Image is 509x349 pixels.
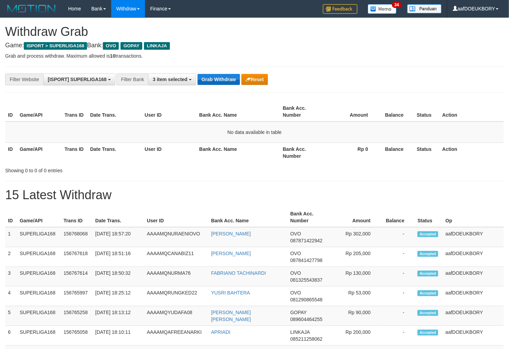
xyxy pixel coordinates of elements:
[93,306,144,326] td: [DATE] 18:13:12
[5,306,17,326] td: 5
[93,267,144,287] td: [DATE] 18:50:32
[17,267,61,287] td: SUPERLIGA168
[325,102,378,122] th: Amount
[290,238,323,243] span: Copy 087871422942 to clipboard
[414,102,440,122] th: Status
[443,326,504,346] td: aafDOEUKBORY
[144,287,208,306] td: AAAAMQRUNGKED22
[5,227,17,247] td: 1
[61,326,93,346] td: 156765058
[417,290,438,296] span: Accepted
[290,310,307,315] span: GOPAY
[211,310,251,322] a: [PERSON_NAME] [PERSON_NAME]
[103,42,119,50] span: OVO
[330,227,381,247] td: Rp 302,000
[330,326,381,346] td: Rp 200,000
[330,306,381,326] td: Rp 90,000
[211,329,230,335] a: APRIADI
[330,287,381,306] td: Rp 53,000
[62,102,87,122] th: Trans ID
[290,270,301,276] span: OVO
[17,306,61,326] td: SUPERLIGA168
[417,330,438,336] span: Accepted
[43,74,115,85] button: [ISPORT] SUPERLIGA168
[144,42,170,50] span: LINKAJA
[443,306,504,326] td: aafDOEUKBORY
[290,231,301,236] span: OVO
[290,329,310,335] span: LINKAJA
[5,3,58,14] img: MOTION_logo.png
[381,207,415,227] th: Balance
[116,74,148,85] div: Filter Bank
[208,207,287,227] th: Bank Acc. Name
[61,227,93,247] td: 156768068
[443,207,504,227] th: Op
[61,247,93,267] td: 156767618
[17,227,61,247] td: SUPERLIGA168
[280,102,325,122] th: Bank Acc. Number
[196,143,280,162] th: Bank Acc. Name
[61,306,93,326] td: 156765258
[5,287,17,306] td: 4
[325,143,378,162] th: Rp 0
[241,74,268,85] button: Reset
[330,207,381,227] th: Amount
[290,336,323,342] span: Copy 085211258062 to clipboard
[144,207,208,227] th: User ID
[440,102,504,122] th: Action
[381,306,415,326] td: -
[148,74,196,85] button: 3 item selected
[93,227,144,247] td: [DATE] 18:57:20
[290,277,323,283] span: Copy 081325543837 to clipboard
[5,42,504,49] h4: Game: Bank:
[17,287,61,306] td: SUPERLIGA168
[381,326,415,346] td: -
[378,102,414,122] th: Balance
[17,143,62,162] th: Game/API
[5,102,17,122] th: ID
[290,258,323,263] span: Copy 087841427798 to clipboard
[211,231,251,236] a: [PERSON_NAME]
[5,122,504,143] td: No data available in table
[61,287,93,306] td: 156765997
[211,270,266,276] a: FABRIANO TACHINARDI
[288,207,330,227] th: Bank Acc. Number
[5,52,504,59] p: Grab and process withdraw. Maximum allowed is transactions.
[392,2,401,8] span: 34
[5,247,17,267] td: 2
[144,306,208,326] td: AAAAMQYUDAFA08
[417,251,438,257] span: Accepted
[443,267,504,287] td: aafDOEUKBORY
[5,326,17,346] td: 6
[62,143,87,162] th: Trans ID
[211,251,251,256] a: [PERSON_NAME]
[87,102,142,122] th: Date Trans.
[142,143,196,162] th: User ID
[5,267,17,287] td: 3
[407,4,442,13] img: panduan.png
[443,227,504,247] td: aafDOEUKBORY
[381,287,415,306] td: -
[323,4,357,14] img: Feedback.jpg
[381,227,415,247] td: -
[280,143,325,162] th: Bank Acc. Number
[24,42,87,50] span: ISPORT > SUPERLIGA168
[5,25,504,39] h1: Withdraw Grab
[198,74,240,85] button: Grab Withdraw
[368,4,397,14] img: Button%20Memo.svg
[378,143,414,162] th: Balance
[144,267,208,287] td: AAAAMQNURMA76
[61,207,93,227] th: Trans ID
[443,247,504,267] td: aafDOEUKBORY
[443,287,504,306] td: aafDOEUKBORY
[290,290,301,295] span: OVO
[417,310,438,316] span: Accepted
[144,326,208,346] td: AAAAMQAFREEANARKI
[290,251,301,256] span: OVO
[381,267,415,287] td: -
[110,53,115,59] strong: 10
[5,207,17,227] th: ID
[17,247,61,267] td: SUPERLIGA168
[414,143,440,162] th: Status
[17,207,61,227] th: Game/API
